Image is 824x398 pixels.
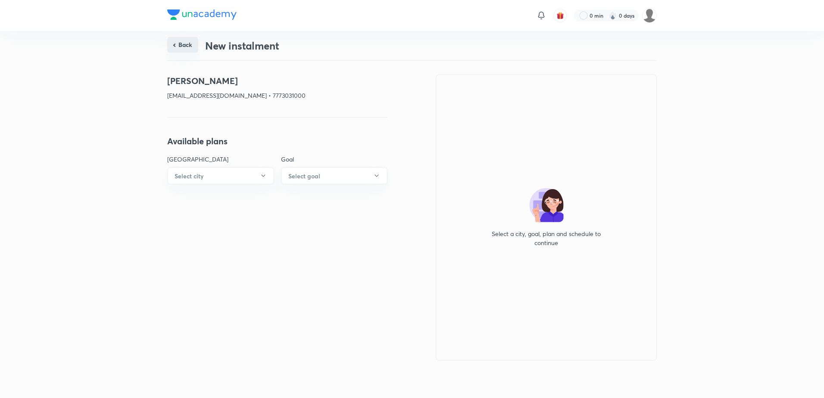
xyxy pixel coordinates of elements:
[281,167,388,184] button: Select goal
[553,9,567,22] button: avatar
[167,155,274,164] p: [GEOGRAPHIC_DATA]
[642,8,657,23] img: PRADEEP KADAM
[288,171,320,180] h6: Select goal
[609,11,617,20] img: streak
[167,9,237,22] a: Company Logo
[167,75,387,87] h4: [PERSON_NAME]
[205,40,279,52] h3: New instalment
[167,135,387,148] h4: Available plans
[175,171,203,180] h6: Select city
[529,188,564,222] img: no-plan-selected
[281,155,388,164] p: Goal
[167,91,387,100] p: [EMAIL_ADDRESS][DOMAIN_NAME] • 7773031000
[486,229,607,247] p: Select a city, goal, plan and schedule to continue
[167,167,274,184] button: Select city
[167,9,237,20] img: Company Logo
[167,37,198,53] button: Back
[556,12,564,19] img: avatar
